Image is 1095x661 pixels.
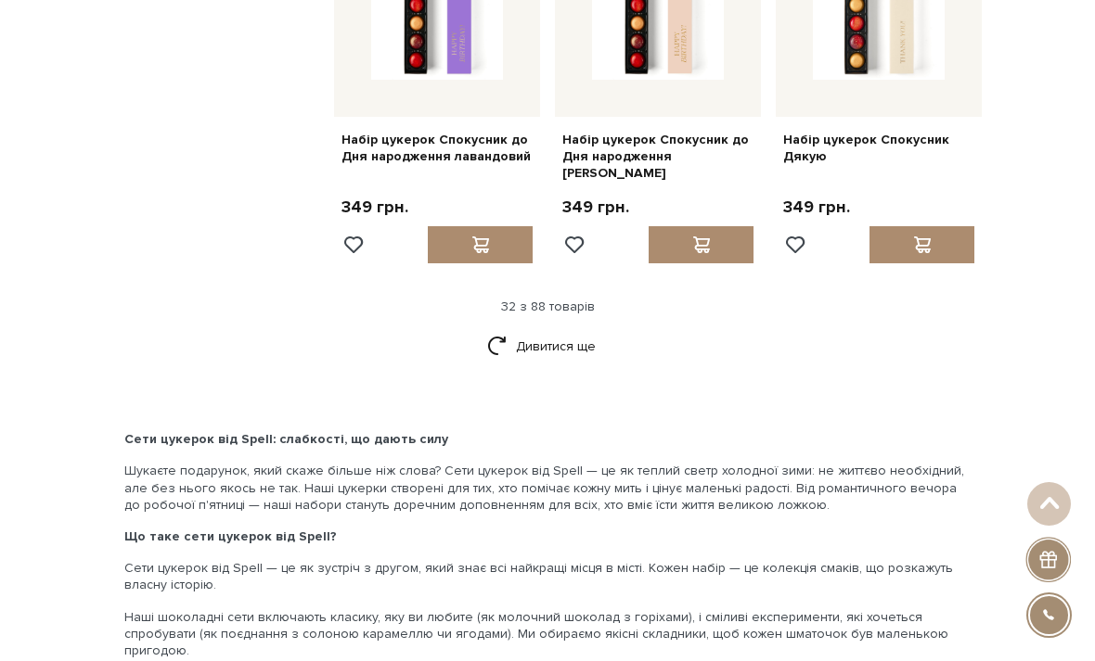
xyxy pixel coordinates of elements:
div: 32 з 88 товарів [106,299,989,315]
b: Сети цукерок від Spell: слабкості, що дають силу [124,431,448,447]
p: 349 грн. [562,197,629,218]
a: Набір цукерок Спокусник до Дня народження [PERSON_NAME] [562,132,754,183]
a: Набір цукерок Спокусник Дякую [783,132,974,165]
a: Дивитися ще [487,330,608,362]
p: 349 грн. [783,197,850,218]
p: Наші шоколадні сети включають класику, яку ви любите (як молочний шоколад з горіхами), і сміливі ... [124,609,971,660]
a: Набір цукерок Спокусник до Дня народження лавандовий [341,132,533,165]
b: Що таке сети цукерок від Spell? [124,528,337,544]
p: Шукаєте подарунок, який скаже більше ніж слова? Сети цукерок від Spell — це як теплий светр холод... [124,463,971,514]
p: 349 грн. [341,197,408,218]
p: Сети цукерок від Spell — це як зустріч з другом, який знає всі найкращі місця в місті. Кожен набі... [124,560,971,593]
